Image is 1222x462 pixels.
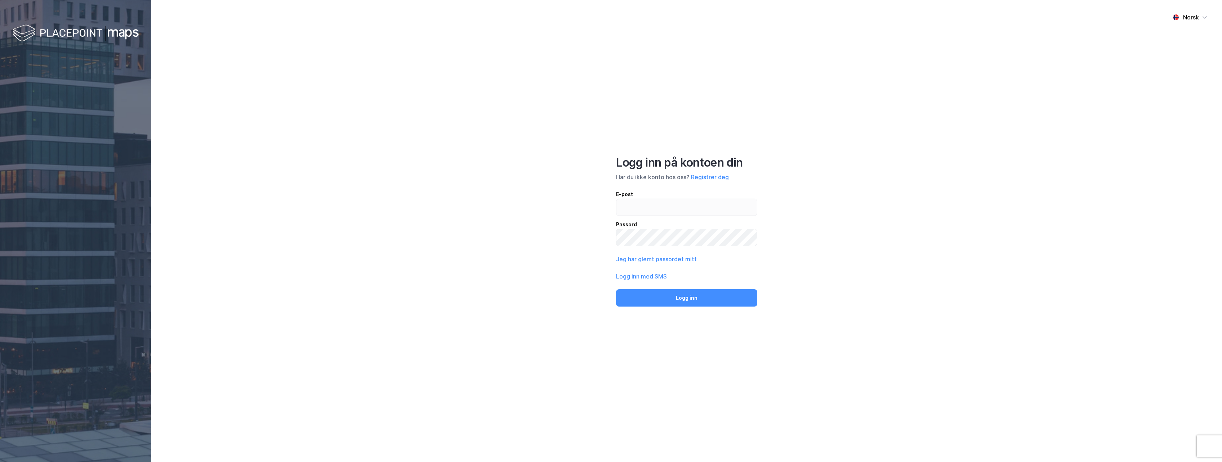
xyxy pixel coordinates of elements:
button: Jeg har glemt passordet mitt [616,255,697,263]
div: Norsk [1183,13,1199,22]
img: logo-white.f07954bde2210d2a523dddb988cd2aa7.svg [13,23,139,44]
div: Passord [616,220,757,229]
iframe: Chat Widget [1186,427,1222,462]
button: Logg inn med SMS [616,272,667,281]
div: Har du ikke konto hos oss? [616,173,757,181]
button: Logg inn [616,289,757,307]
div: E-post [616,190,757,199]
button: Registrer deg [691,173,729,181]
div: Logg inn på kontoen din [616,155,757,170]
